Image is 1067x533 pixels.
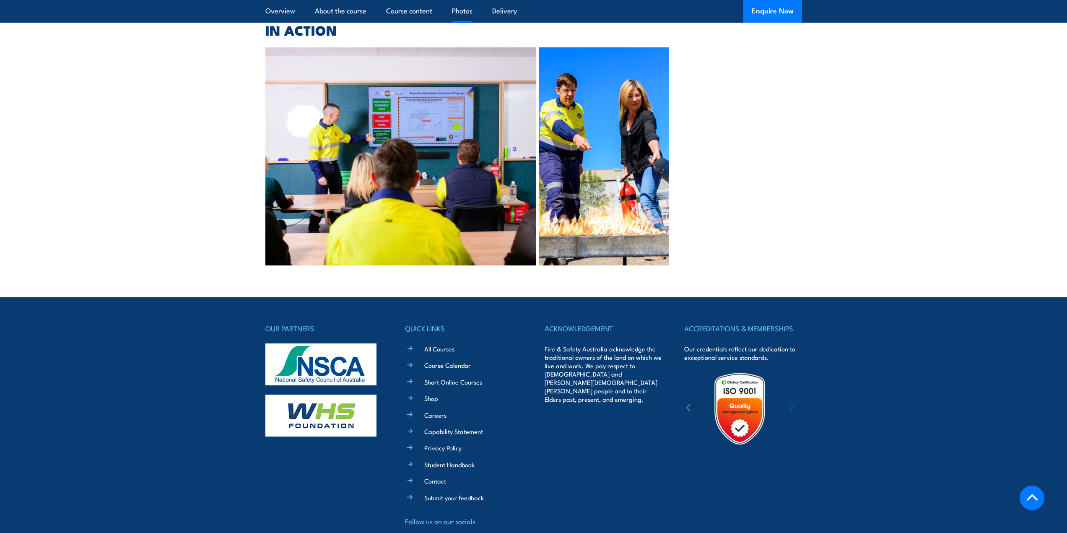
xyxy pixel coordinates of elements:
[265,47,537,265] img: Fire Safety Advisor
[424,443,462,452] a: Privacy Policy
[424,394,438,403] a: Shop
[424,460,475,469] a: Student Handbook
[424,344,454,353] a: All Courses
[424,476,446,485] a: Contact
[539,47,669,265] img: Fire Extinguisher Training
[424,411,447,419] a: Careers
[424,361,471,369] a: Course Calendar
[424,427,483,436] a: Capability Statement
[265,343,376,385] img: nsca-logo-footer
[265,322,383,334] h4: OUR PARTNERS
[545,345,662,403] p: Fire & Safety Australia acknowledge the traditional owners of the land on which we live and work....
[265,395,376,437] img: whs-logo-footer
[424,377,482,386] a: Short Online Courses
[777,394,850,423] img: ewpa-logo
[703,372,776,445] img: Untitled design (19)
[684,322,802,334] h4: ACCREDITATIONS & MEMBERSHIPS
[265,24,802,36] h2: IN ACTION
[424,493,484,502] a: Submit your feedback
[684,345,802,361] p: Our credentials reflect our dedication to exceptional service standards.
[545,322,662,334] h4: ACKNOWLEDGEMENT
[405,515,522,527] h4: Follow us on our socials
[405,322,522,334] h4: QUICK LINKS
